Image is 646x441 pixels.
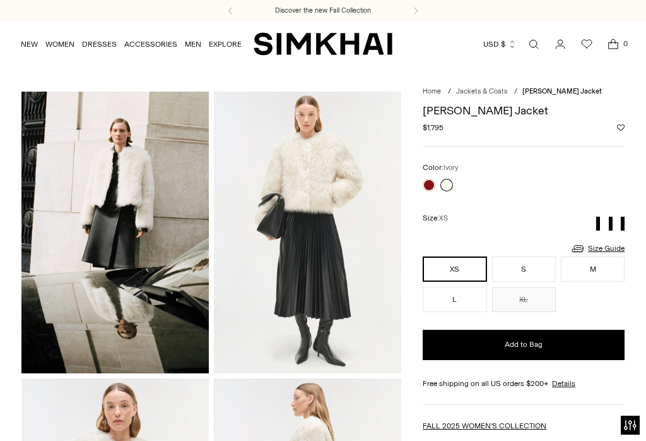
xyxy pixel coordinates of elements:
[617,124,625,131] button: Add to Wishlist
[423,105,625,116] h1: [PERSON_NAME] Jacket
[209,30,242,58] a: EXPLORE
[82,30,117,58] a: DRESSES
[514,87,517,97] div: /
[439,214,448,222] span: XS
[45,30,74,58] a: WOMEN
[456,87,507,95] a: Jackets & Coats
[21,30,38,58] a: NEW
[522,87,602,95] span: [PERSON_NAME] Jacket
[254,32,392,56] a: SIMKHAI
[423,122,443,133] span: $1,795
[423,330,625,360] button: Add to Bag
[423,421,546,430] a: FALL 2025 WOMEN'S COLLECTION
[423,87,625,97] nav: breadcrumbs
[561,257,625,282] button: M
[483,30,517,58] button: USD $
[423,87,441,95] a: Home
[448,87,451,97] div: /
[620,38,631,49] span: 0
[423,162,458,174] label: Color:
[492,257,556,282] button: S
[601,32,626,57] a: Open cart modal
[521,32,546,57] a: Open search modal
[124,30,177,58] a: ACCESSORIES
[570,241,625,257] a: Size Guide
[423,257,486,282] button: XS
[21,92,209,373] img: Natasha Shearling Jacket
[548,32,573,57] a: Go to the account page
[574,32,599,57] a: Wishlist
[185,30,201,58] a: MEN
[275,6,371,16] a: Discover the new Fall Collection
[423,212,448,224] label: Size:
[423,287,486,312] button: L
[423,378,625,389] div: Free shipping on all US orders $200+
[552,378,575,389] a: Details
[492,287,556,312] button: XL
[505,339,543,350] span: Add to Bag
[443,164,458,172] span: Ivory
[214,92,401,373] img: Natasha Shearling Jacket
